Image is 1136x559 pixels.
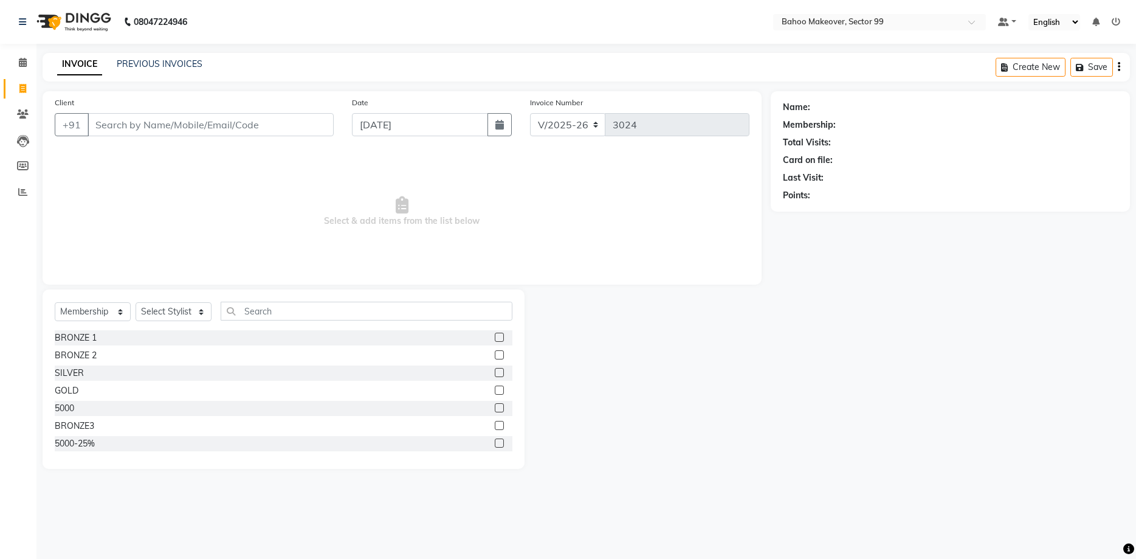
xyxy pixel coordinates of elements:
[117,58,202,69] a: PREVIOUS INVOICES
[530,97,583,108] label: Invoice Number
[55,332,97,344] div: BRONZE 1
[783,119,836,131] div: Membership:
[55,113,89,136] button: +91
[783,154,833,167] div: Card on file:
[55,349,97,362] div: BRONZE 2
[55,402,74,415] div: 5000
[1070,58,1113,77] button: Save
[55,420,94,432] div: BRONZE3
[352,97,368,108] label: Date
[783,189,810,202] div: Points:
[55,437,95,450] div: 5000-25%
[55,367,84,380] div: SILVER
[88,113,334,136] input: Search by Name/Mobile/Email/Code
[783,136,831,149] div: Total Visits:
[783,101,810,114] div: Name:
[55,97,74,108] label: Client
[31,5,114,39] img: logo
[134,5,187,39] b: 08047224946
[55,384,78,397] div: GOLD
[55,151,749,273] span: Select & add items from the list below
[783,172,824,184] div: Last Visit:
[221,302,512,321] input: Search
[996,58,1065,77] button: Create New
[57,54,102,75] a: INVOICE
